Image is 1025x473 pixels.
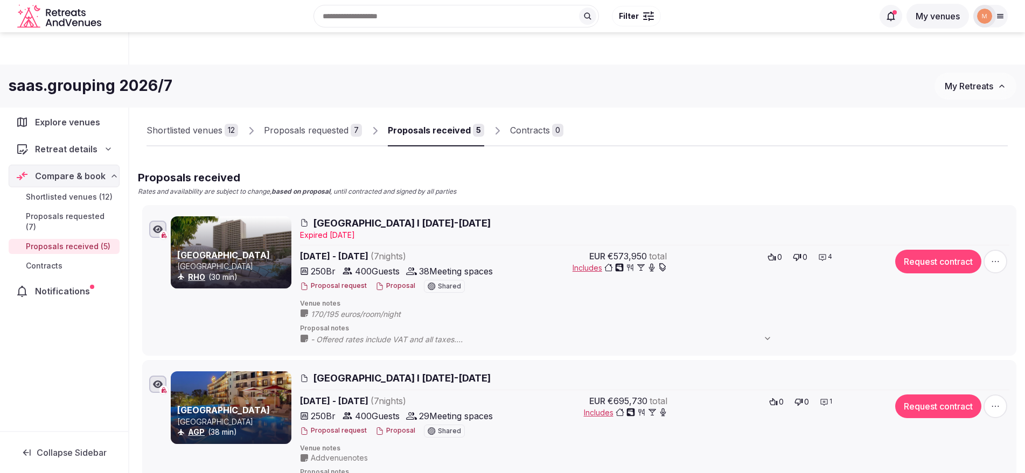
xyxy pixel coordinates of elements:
[271,187,330,195] strong: based on proposal
[264,124,348,137] div: Proposals requested
[895,250,981,273] button: Request contract
[977,9,992,24] img: marina
[37,447,107,458] span: Collapse Sidebar
[828,252,832,262] span: 4
[510,124,550,137] div: Contracts
[177,427,289,437] div: (38 min)
[438,428,461,434] span: Shared
[779,397,784,407] span: 0
[791,394,812,410] button: 0
[300,324,1009,333] span: Proposal notes
[300,250,493,263] span: [DATE] - [DATE]
[9,111,120,133] a: Explore venues
[300,281,367,291] button: Proposal request
[649,250,667,263] span: total
[790,250,811,265] button: 0
[355,410,400,422] span: 400 Guests
[9,280,120,302] a: Notifications
[177,405,270,415] a: [GEOGRAPHIC_DATA]
[907,11,969,22] a: My venues
[225,124,238,137] div: 12
[371,396,406,406] span: ( 7 night s )
[300,299,1009,308] span: Venue notes
[650,394,667,407] span: total
[351,124,362,137] div: 7
[371,251,406,262] span: ( 7 night s )
[138,170,456,185] h2: Proposals received
[26,211,115,232] span: Proposals requested (7)
[804,397,809,407] span: 0
[147,124,222,137] div: Shortlisted venues
[764,250,785,265] button: 0
[766,394,787,410] button: 0
[300,230,1009,241] div: Expire d [DATE]
[573,263,667,273] button: Includes
[300,444,1009,453] span: Venue notes
[188,272,205,281] a: RHO
[438,283,461,290] span: Shared
[619,11,639,22] span: Filter
[473,124,484,137] div: 5
[803,252,807,263] span: 0
[300,426,367,435] button: Proposal request
[35,143,97,156] span: Retreat details
[311,453,368,463] span: Add venue notes
[375,281,415,291] button: Proposal
[9,189,120,204] a: Shortlisted venues (12)
[777,252,782,263] span: 0
[584,407,667,418] button: Includes
[26,192,113,202] span: Shortlisted venues (12)
[935,73,1016,100] button: My Retreats
[608,394,647,407] span: €695,730
[177,416,289,427] p: [GEOGRAPHIC_DATA]
[9,75,172,96] h1: saas.grouping 2026/7
[138,187,456,196] p: Rates and availability are subject to change, , until contracted and signed by all parties
[26,241,110,252] span: Proposals received (5)
[388,124,471,137] div: Proposals received
[552,124,563,137] div: 0
[311,309,422,320] span: 170/195 euros/room/night
[612,6,661,26] button: Filter
[264,115,362,146] a: Proposals requested7
[817,394,835,410] button: 1
[907,4,969,29] button: My venues
[589,394,605,407] span: EUR
[375,426,415,435] button: Proposal
[17,4,103,29] a: Visit the homepage
[311,410,336,422] span: 250 Br
[589,250,605,263] span: EUR
[815,250,835,265] button: 4
[9,441,120,464] button: Collapse Sidebar
[419,265,493,278] span: 38 Meeting spaces
[9,239,120,254] a: Proposals received (5)
[608,250,647,263] span: €573,950
[177,272,289,283] div: (30 min)
[188,427,205,436] a: AGP
[147,115,238,146] a: Shortlisted venues12
[35,285,94,298] span: Notifications
[419,410,493,422] span: 29 Meeting spaces
[311,265,336,278] span: 250 Br
[829,397,832,406] span: 1
[510,115,563,146] a: Contracts0
[388,115,484,146] a: Proposals received5
[300,394,493,407] span: [DATE] - [DATE]
[35,170,106,182] span: Compare & book
[313,216,491,230] span: [GEOGRAPHIC_DATA] I [DATE]-[DATE]
[895,394,981,418] button: Request contract
[9,209,120,235] a: Proposals requested (7)
[945,81,993,91] span: My Retreats
[17,4,103,29] svg: Retreats and Venues company logo
[311,334,783,345] span: - Offered rates include VAT and all taxes. - Meeting and breakout rooms: During set up and disman...
[35,116,104,129] span: Explore venues
[313,371,491,385] span: [GEOGRAPHIC_DATA] I [DATE]-[DATE]
[355,265,400,278] span: 400 Guests
[26,260,62,271] span: Contracts
[177,250,270,260] a: [GEOGRAPHIC_DATA]
[177,261,289,272] p: [GEOGRAPHIC_DATA]
[9,258,120,273] a: Contracts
